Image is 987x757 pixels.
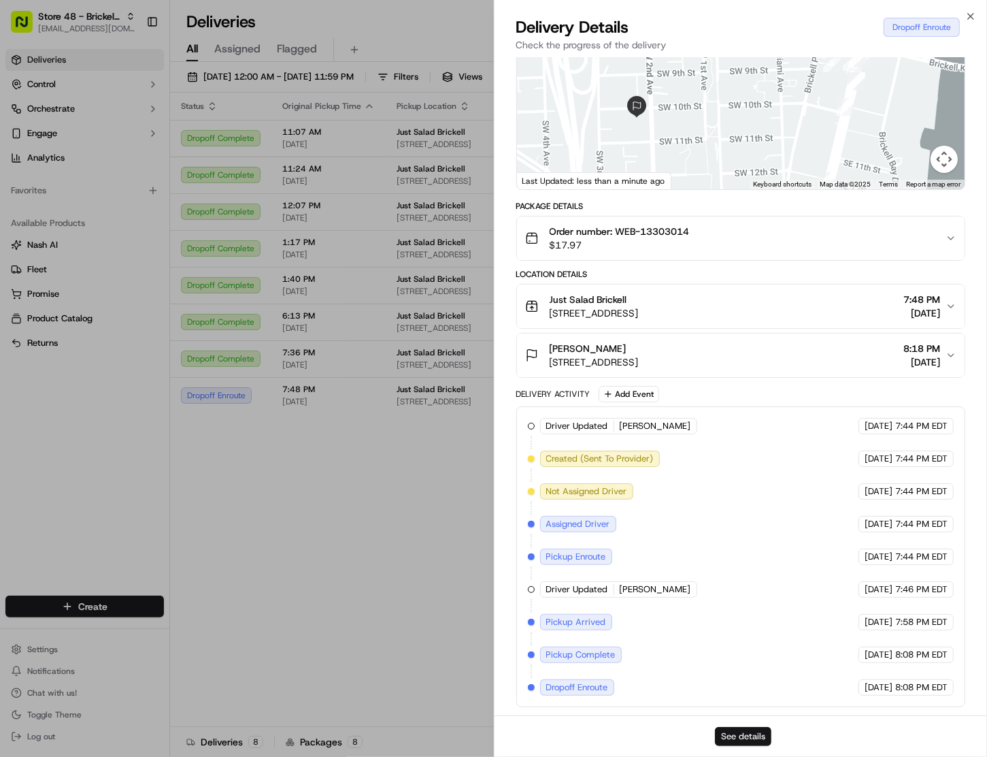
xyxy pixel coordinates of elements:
[895,616,948,628] span: 7:58 PM EDT
[852,52,870,69] div: 10
[183,211,188,222] span: •
[546,485,627,498] span: Not Assigned Driver
[879,180,898,188] a: Terms (opens in new tab)
[190,211,218,222] span: [DATE]
[520,172,565,189] img: Google
[61,144,187,155] div: We're available if you need us!
[42,248,99,259] span: Regen Pajulas
[599,386,659,402] button: Add Event
[865,616,892,628] span: [DATE]
[27,248,38,259] img: 1736555255976-a54dd68f-1ca7-489b-9aae-adbdc363a1c4
[14,130,38,155] img: 1736555255976-a54dd68f-1ca7-489b-9aae-adbdc363a1c4
[550,293,627,306] span: Just Salad Brickell
[516,38,966,52] p: Check the progress of the delivery
[546,649,616,661] span: Pickup Complete
[115,306,126,317] div: 💻
[931,146,958,173] button: Map camera controls
[35,88,245,102] input: Got a question? Start typing here...
[836,98,854,116] div: 6
[903,355,940,369] span: [DATE]
[517,216,965,260] button: Order number: WEB-13303014$17.97
[848,72,865,90] div: 4
[753,180,812,189] button: Keyboard shortcuts
[102,248,107,259] span: •
[895,681,948,694] span: 8:08 PM EDT
[546,420,608,432] span: Driver Updated
[135,338,165,348] span: Pylon
[820,180,871,188] span: Map data ©2025
[14,235,35,257] img: Regen Pajulas
[546,583,608,596] span: Driver Updated
[29,130,53,155] img: 1727276513143-84d647e1-66c0-4f92-a045-3c9f9f5dfd92
[546,551,606,563] span: Pickup Enroute
[42,211,180,222] span: [PERSON_NAME] [PERSON_NAME]
[903,342,940,355] span: 8:18 PM
[14,54,248,76] p: Welcome 👋
[516,269,966,280] div: Location Details
[895,453,948,465] span: 7:44 PM EDT
[546,518,610,530] span: Assigned Driver
[550,355,639,369] span: [STREET_ADDRESS]
[516,201,966,212] div: Package Details
[211,174,248,191] button: See all
[865,649,892,661] span: [DATE]
[14,198,35,220] img: Joana Marie Avellanoza
[818,172,836,190] div: 14
[27,304,104,318] span: Knowledge Base
[620,420,691,432] span: [PERSON_NAME]
[520,172,565,189] a: Open this area in Google Maps (opens a new window)
[865,583,892,596] span: [DATE]
[517,172,671,189] div: Last Updated: less than a minute ago
[903,293,940,306] span: 7:48 PM
[516,389,590,400] div: Delivery Activity
[865,420,892,432] span: [DATE]
[865,518,892,530] span: [DATE]
[843,53,860,71] div: 9
[895,518,948,530] span: 7:44 PM EDT
[550,225,690,238] span: Order number: WEB-13303014
[848,49,866,67] div: 12
[865,681,892,694] span: [DATE]
[61,130,223,144] div: Start new chat
[96,337,165,348] a: Powered byPylon
[546,453,654,465] span: Created (Sent To Provider)
[14,306,24,317] div: 📗
[110,299,224,323] a: 💻API Documentation
[865,551,892,563] span: [DATE]
[906,180,960,188] a: Report a map error
[14,177,91,188] div: Past conversations
[895,551,948,563] span: 7:44 PM EDT
[895,420,948,432] span: 7:44 PM EDT
[129,304,218,318] span: API Documentation
[8,299,110,323] a: 📗Knowledge Base
[546,681,608,694] span: Dropoff Enroute
[895,583,948,596] span: 7:46 PM EDT
[715,727,771,746] button: See details
[517,334,965,377] button: [PERSON_NAME][STREET_ADDRESS]8:18 PM[DATE]
[517,285,965,328] button: Just Salad Brickell[STREET_ADDRESS]7:48 PM[DATE]
[27,212,38,223] img: 1736555255976-a54dd68f-1ca7-489b-9aae-adbdc363a1c4
[231,134,248,150] button: Start new chat
[14,14,41,41] img: Nash
[903,306,940,320] span: [DATE]
[895,649,948,661] span: 8:08 PM EDT
[110,248,137,259] span: [DATE]
[550,306,639,320] span: [STREET_ADDRESS]
[620,583,691,596] span: [PERSON_NAME]
[550,238,690,252] span: $17.97
[895,485,948,498] span: 7:44 PM EDT
[550,342,626,355] span: [PERSON_NAME]
[865,453,892,465] span: [DATE]
[546,616,606,628] span: Pickup Arrived
[516,16,629,38] span: Delivery Details
[865,485,892,498] span: [DATE]
[823,54,841,72] div: 8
